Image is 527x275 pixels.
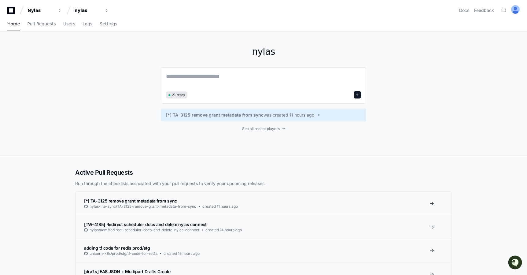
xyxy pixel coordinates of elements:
[84,245,150,251] span: adding tf code for redis prod/stg
[76,239,451,262] a: adding tf code for redis prod/stgunicorn-k8s/prod/stg/tf-code-for-rediscreated 15 hours ago
[27,22,56,26] span: Pull Requests
[164,251,200,256] span: created 15 hours ago
[104,47,111,55] button: Start new chat
[75,168,452,177] h2: Active Pull Requests
[242,126,280,131] span: See all recent players
[84,198,177,203] span: [*] TA-3125 remove grant metadata from sync
[161,46,366,57] h1: nylas
[90,204,196,209] span: nylas-lite-sync/TA-3125-remove-grant-metadata-from-sync
[6,24,111,34] div: Welcome
[25,5,64,16] button: Nylas
[7,22,20,26] span: Home
[28,7,54,13] div: Nylas
[6,6,18,18] img: PlayerZero
[83,22,92,26] span: Logs
[21,52,89,57] div: We're offline, but we'll be back soon!
[76,215,451,239] a: [TW-4185] Redirect scheduler docs and delete nylas connectnylas/adm/redirect-scheduler-docs-and-d...
[43,64,74,69] a: Powered byPylon
[75,180,452,187] p: Run through the checklists associated with your pull requests to verify your upcoming releases.
[100,22,117,26] span: Settings
[84,269,171,274] span: [drafts] EAS JSON + Multipart Drafts Create
[172,93,185,97] span: 21 repos
[100,17,117,31] a: Settings
[202,204,238,209] span: created 11 hours ago
[83,17,92,31] a: Logs
[459,7,469,13] a: Docs
[63,22,75,26] span: Users
[6,46,17,57] img: 1756235613930-3d25f9e4-fa56-45dd-b3ad-e072dfbd1548
[21,46,100,52] div: Start new chat
[61,64,74,69] span: Pylon
[63,17,75,31] a: Users
[474,7,494,13] button: Feedback
[90,228,199,232] span: nylas/adm/redirect-scheduler-docs-and-delete-nylas-connect
[84,222,207,227] span: [TW-4185] Redirect scheduler docs and delete nylas connect
[90,251,157,256] span: unicorn-k8s/prod/stg/tf-code-for-redis
[507,255,524,271] iframe: Open customer support
[76,192,451,215] a: [*] TA-3125 remove grant metadata from syncnylas-lite-sync/TA-3125-remove-grant-metadata-from-syn...
[263,112,314,118] span: was created 11 hours ago
[166,112,263,118] span: [*] TA-3125 remove grant metadata from sync
[72,5,111,16] button: nylas
[166,112,361,118] a: [*] TA-3125 remove grant metadata from syncwas created 11 hours ago
[205,228,242,232] span: created 14 hours ago
[161,126,366,131] a: See all recent players
[7,17,20,31] a: Home
[27,17,56,31] a: Pull Requests
[511,5,520,14] img: ALV-UjU-Uivu_cc8zlDcn2c9MNEgVYayUocKx0gHV_Yy_SMunaAAd7JZxK5fgww1Mi-cdUJK5q-hvUHnPErhbMG5W0ta4bF9-...
[75,7,101,13] div: nylas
